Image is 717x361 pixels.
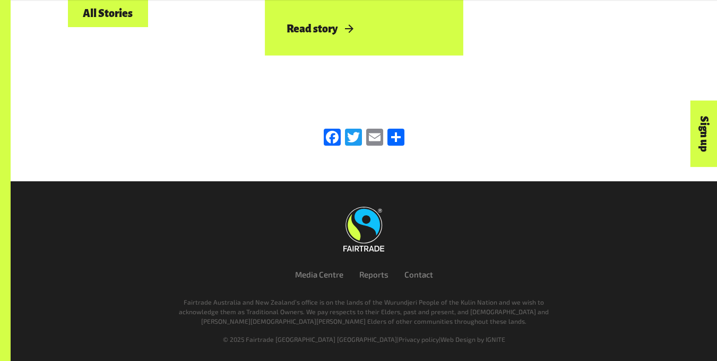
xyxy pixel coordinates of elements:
[73,334,655,344] div: | |
[385,129,407,147] a: Share
[295,270,343,279] a: Media Centre
[223,335,397,343] span: © 2025 Fairtrade [GEOGRAPHIC_DATA] [GEOGRAPHIC_DATA]
[404,270,433,279] a: Contact
[343,129,364,147] a: Twitter
[322,129,343,147] a: Facebook
[172,297,556,326] p: Fairtrade Australia and New Zealand’s office is on the lands of the Wurundjeri People of the Kuli...
[364,129,385,147] a: Email
[287,23,353,35] span: Read story
[359,270,388,279] a: Reports
[343,207,384,251] img: Fairtrade Australia New Zealand logo
[399,335,439,343] a: Privacy policy
[440,335,505,343] a: Web Design by IGNITE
